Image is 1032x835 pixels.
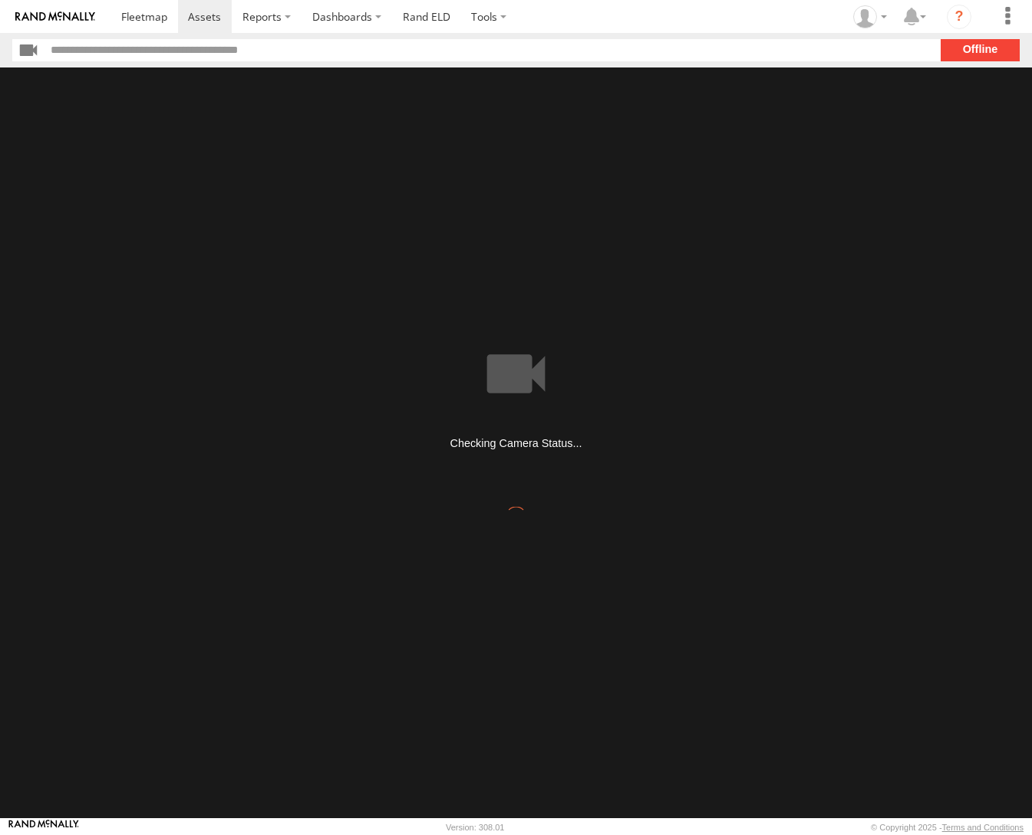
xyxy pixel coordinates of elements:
[947,5,971,29] i: ?
[942,823,1024,832] a: Terms and Conditions
[848,5,892,28] div: Kera Green
[871,823,1024,832] div: © Copyright 2025 -
[446,823,504,832] div: Version: 308.01
[8,820,79,835] a: Visit our Website
[15,12,95,22] img: rand-logo.svg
